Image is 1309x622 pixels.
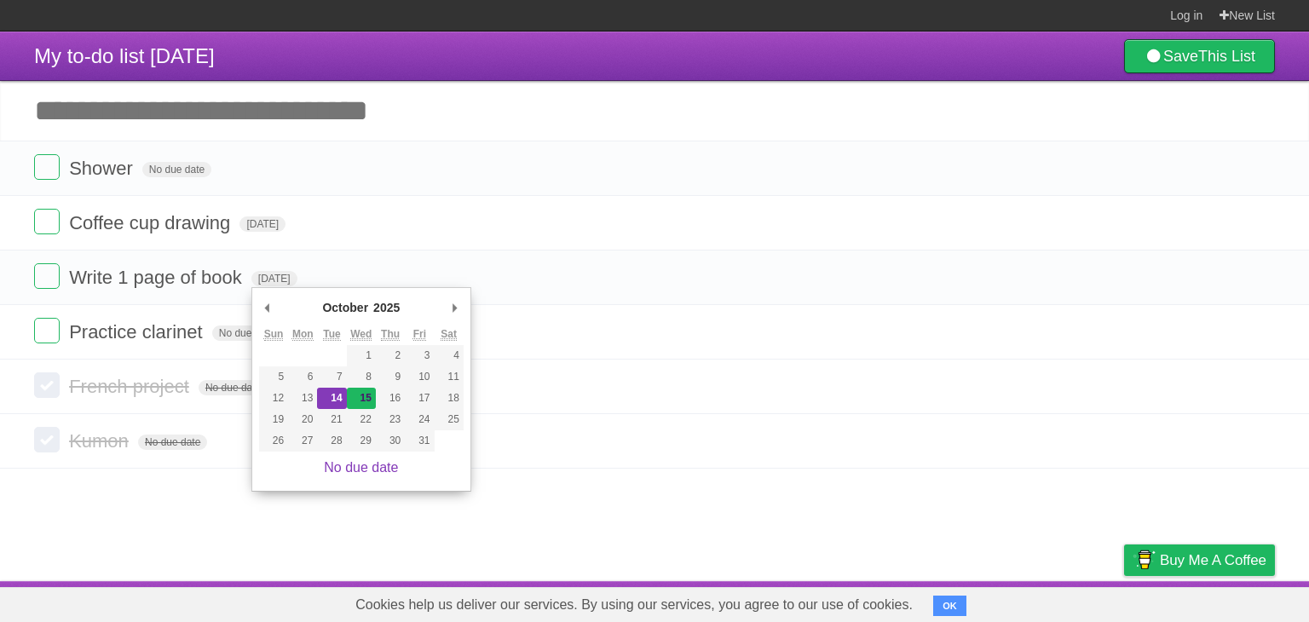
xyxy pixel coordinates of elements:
[405,345,434,366] button: 3
[34,209,60,234] label: Done
[447,295,464,320] button: Next Month
[1124,544,1275,576] a: Buy me a coffee
[251,271,297,286] span: [DATE]
[405,366,434,388] button: 10
[405,409,434,430] button: 24
[259,366,288,388] button: 5
[347,430,376,452] button: 29
[69,267,246,288] span: Write 1 page of book
[259,295,276,320] button: Previous Month
[288,409,317,430] button: 20
[1168,585,1275,618] a: Suggest a feature
[69,212,234,233] span: Coffee cup drawing
[34,154,60,180] label: Done
[288,430,317,452] button: 27
[199,380,268,395] span: No due date
[347,409,376,430] button: 22
[69,430,133,452] span: Kumon
[292,328,314,341] abbr: Monday
[435,388,464,409] button: 18
[954,585,1023,618] a: Developers
[1044,585,1081,618] a: Terms
[376,366,405,388] button: 9
[933,596,966,616] button: OK
[317,388,346,409] button: 14
[34,44,215,67] span: My to-do list [DATE]
[259,388,288,409] button: 12
[347,366,376,388] button: 8
[142,162,211,177] span: No due date
[34,427,60,452] label: Done
[34,318,60,343] label: Done
[1102,585,1146,618] a: Privacy
[347,388,376,409] button: 15
[1124,39,1275,73] a: SaveThis List
[376,345,405,366] button: 2
[320,295,371,320] div: October
[350,328,372,341] abbr: Wednesday
[1133,545,1156,574] img: Buy me a coffee
[288,366,317,388] button: 6
[897,585,933,618] a: About
[323,328,340,341] abbr: Tuesday
[138,435,207,450] span: No due date
[288,388,317,409] button: 13
[212,325,281,341] span: No due date
[371,295,402,320] div: 2025
[1198,48,1255,65] b: This List
[435,366,464,388] button: 11
[69,376,193,397] span: French project
[381,328,400,341] abbr: Thursday
[317,366,346,388] button: 7
[259,409,288,430] button: 19
[324,460,398,475] a: No due date
[317,430,346,452] button: 28
[69,321,207,343] span: Practice clarinet
[405,430,434,452] button: 31
[405,388,434,409] button: 17
[239,216,285,232] span: [DATE]
[347,345,376,366] button: 1
[34,372,60,398] label: Done
[264,328,284,341] abbr: Sunday
[441,328,457,341] abbr: Saturday
[376,430,405,452] button: 30
[1160,545,1266,575] span: Buy me a coffee
[413,328,426,341] abbr: Friday
[376,409,405,430] button: 23
[69,158,137,179] span: Shower
[34,263,60,289] label: Done
[435,345,464,366] button: 4
[376,388,405,409] button: 16
[317,409,346,430] button: 21
[435,409,464,430] button: 25
[338,588,930,622] span: Cookies help us deliver our services. By using our services, you agree to our use of cookies.
[259,430,288,452] button: 26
